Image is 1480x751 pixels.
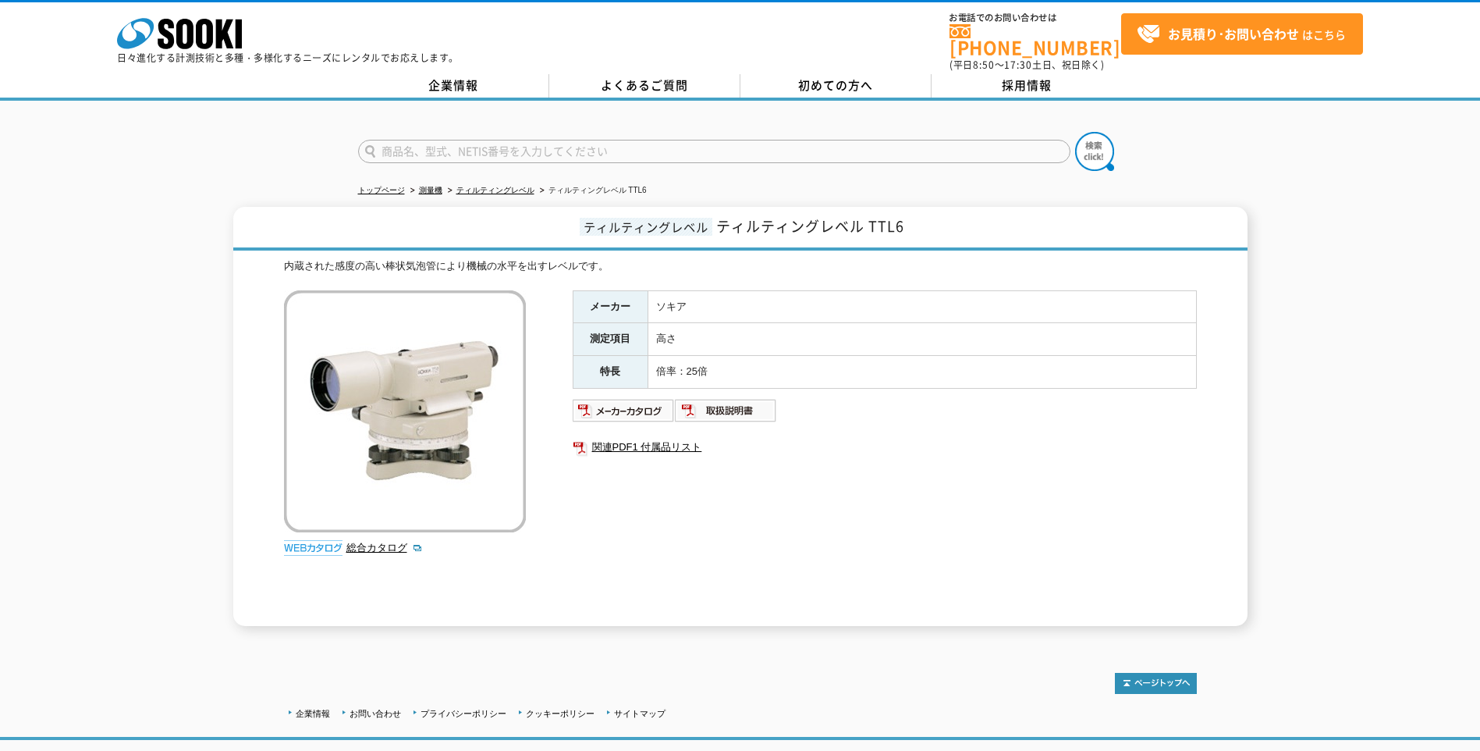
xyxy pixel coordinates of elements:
img: webカタログ [284,540,342,556]
img: 取扱説明書 [675,398,777,423]
th: 測定項目 [573,323,648,356]
a: よくあるご質問 [549,74,740,98]
a: 採用情報 [932,74,1123,98]
a: サイトマップ [614,709,665,718]
span: はこちら [1137,23,1346,46]
a: 総合カタログ [346,542,423,553]
th: メーカー [573,290,648,323]
a: 測量機 [419,186,442,194]
img: メーカーカタログ [573,398,675,423]
img: トップページへ [1115,673,1197,694]
td: ソキア [648,290,1196,323]
span: 8:50 [973,58,995,72]
a: お見積り･お問い合わせはこちら [1121,13,1363,55]
span: お電話でのお問い合わせは [949,13,1121,23]
img: btn_search.png [1075,132,1114,171]
a: クッキーポリシー [526,709,594,718]
td: 高さ [648,323,1196,356]
a: 初めての方へ [740,74,932,98]
a: 取扱説明書 [675,408,777,420]
a: トップページ [358,186,405,194]
p: 日々進化する計測技術と多種・多様化するニーズにレンタルでお応えします。 [117,53,459,62]
div: 内蔵された感度の高い棒状気泡管により機械の水平を出すレベルです。 [284,258,1197,275]
a: 企業情報 [296,709,330,718]
img: ティルティングレベル TTL6 [284,290,526,532]
span: 初めての方へ [798,77,873,94]
input: 商品名、型式、NETIS番号を入力してください [358,140,1070,163]
a: お問い合わせ [350,709,401,718]
a: メーカーカタログ [573,408,675,420]
li: ティルティングレベル TTL6 [537,183,647,199]
a: ティルティングレベル [456,186,534,194]
a: [PHONE_NUMBER] [949,24,1121,56]
a: 企業情報 [358,74,549,98]
span: ティルティングレベル TTL6 [716,215,904,237]
span: ティルティングレベル [580,218,712,236]
td: 倍率：25倍 [648,356,1196,389]
span: 17:30 [1004,58,1032,72]
span: (平日 ～ 土日、祝日除く) [949,58,1104,72]
a: 関連PDF1 付属品リスト [573,437,1197,457]
strong: お見積り･お問い合わせ [1168,24,1299,43]
a: プライバシーポリシー [421,709,506,718]
th: 特長 [573,356,648,389]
